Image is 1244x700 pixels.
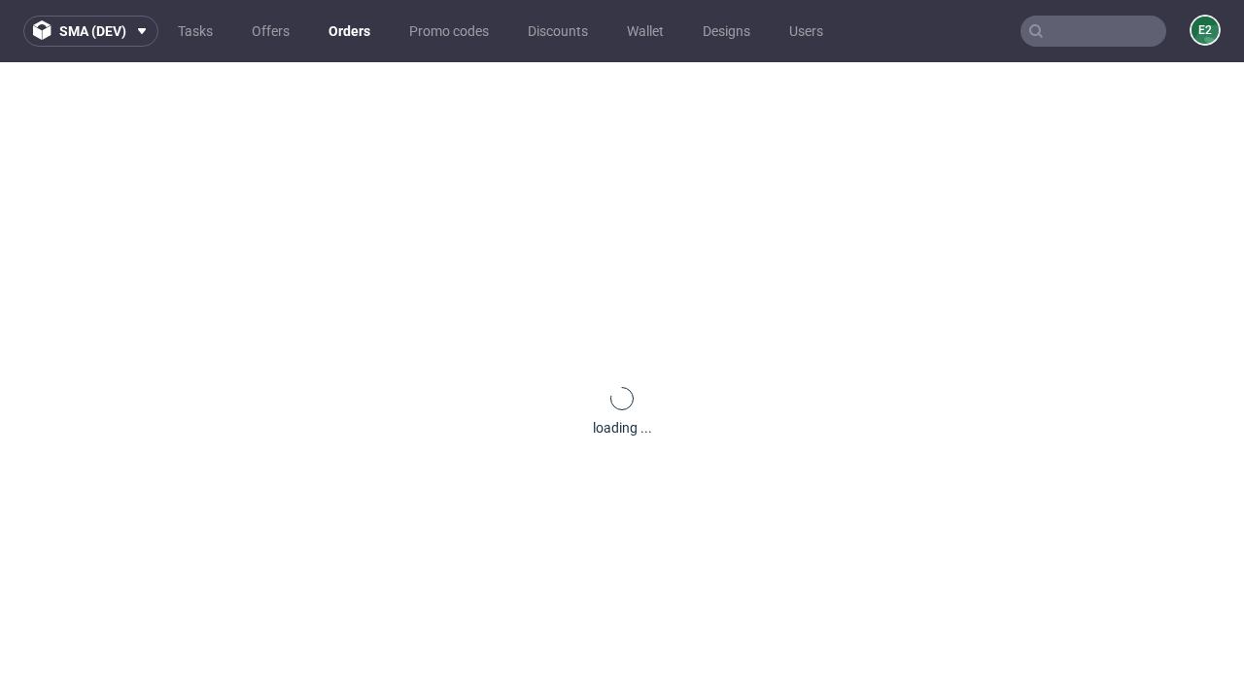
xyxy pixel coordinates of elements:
a: Orders [317,16,382,47]
a: Wallet [615,16,675,47]
figcaption: e2 [1192,17,1219,44]
span: sma (dev) [59,24,126,38]
a: Tasks [166,16,225,47]
div: loading ... [593,418,652,437]
a: Discounts [516,16,600,47]
a: Offers [240,16,301,47]
a: Users [777,16,835,47]
button: sma (dev) [23,16,158,47]
a: Designs [691,16,762,47]
a: Promo codes [397,16,501,47]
